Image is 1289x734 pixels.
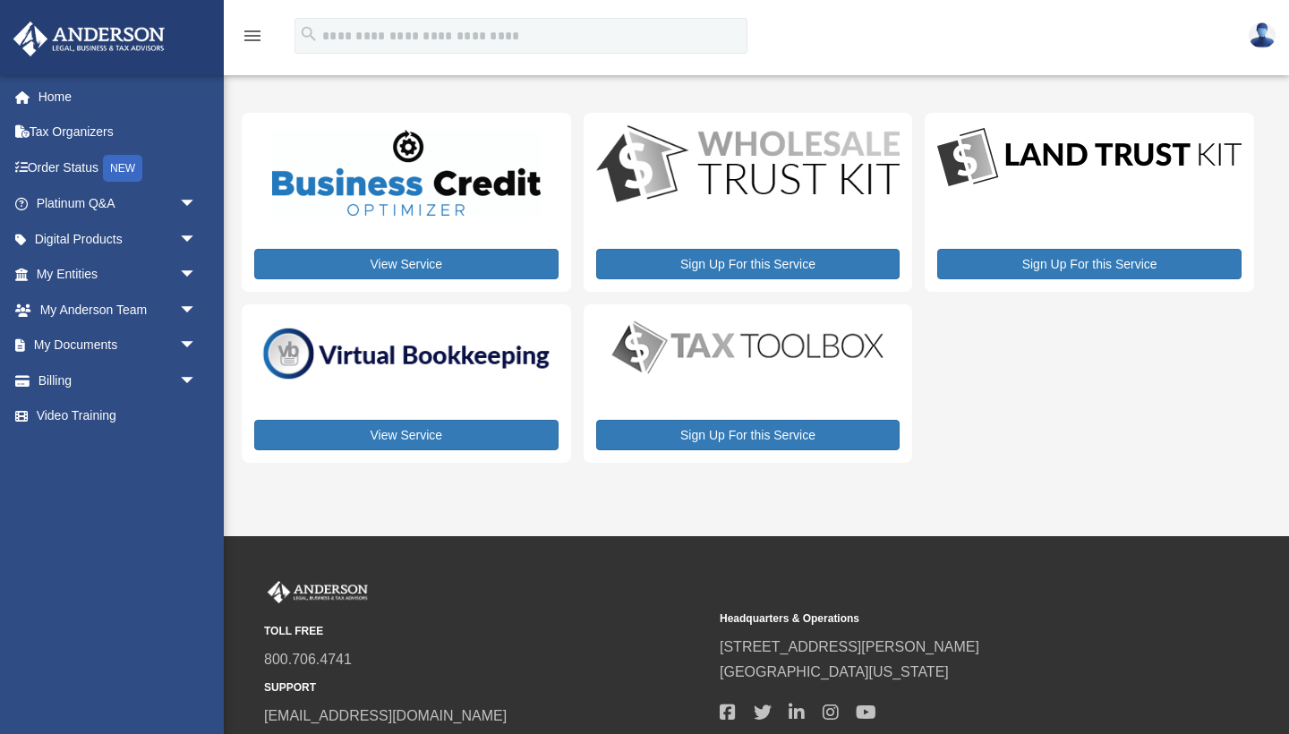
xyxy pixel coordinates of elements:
[596,125,901,206] img: WS-Trust-Kit-lgo-1.jpg
[13,292,224,328] a: My Anderson Teamarrow_drop_down
[103,155,142,182] div: NEW
[179,292,215,329] span: arrow_drop_down
[1249,22,1276,48] img: User Pic
[720,664,949,679] a: [GEOGRAPHIC_DATA][US_STATE]
[179,221,215,258] span: arrow_drop_down
[8,21,170,56] img: Anderson Advisors Platinum Portal
[13,115,224,150] a: Tax Organizers
[596,317,901,378] img: taxtoolbox_new-1.webp
[179,363,215,399] span: arrow_drop_down
[254,420,559,450] a: View Service
[264,652,352,667] a: 800.706.4741
[179,186,215,223] span: arrow_drop_down
[937,125,1242,191] img: LandTrust_lgo-1.jpg
[179,257,215,294] span: arrow_drop_down
[13,257,224,293] a: My Entitiesarrow_drop_down
[264,708,507,723] a: [EMAIL_ADDRESS][DOMAIN_NAME]
[13,363,224,398] a: Billingarrow_drop_down
[264,622,707,641] small: TOLL FREE
[596,420,901,450] a: Sign Up For this Service
[179,328,215,364] span: arrow_drop_down
[264,679,707,697] small: SUPPORT
[13,328,224,363] a: My Documentsarrow_drop_down
[937,249,1242,279] a: Sign Up For this Service
[13,221,215,257] a: Digital Productsarrow_drop_down
[596,249,901,279] a: Sign Up For this Service
[13,398,224,434] a: Video Training
[13,79,224,115] a: Home
[299,24,319,44] i: search
[13,186,224,222] a: Platinum Q&Aarrow_drop_down
[254,249,559,279] a: View Service
[264,581,371,604] img: Anderson Advisors Platinum Portal
[242,31,263,47] a: menu
[242,25,263,47] i: menu
[720,639,979,654] a: [STREET_ADDRESS][PERSON_NAME]
[13,149,224,186] a: Order StatusNEW
[720,610,1163,628] small: Headquarters & Operations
